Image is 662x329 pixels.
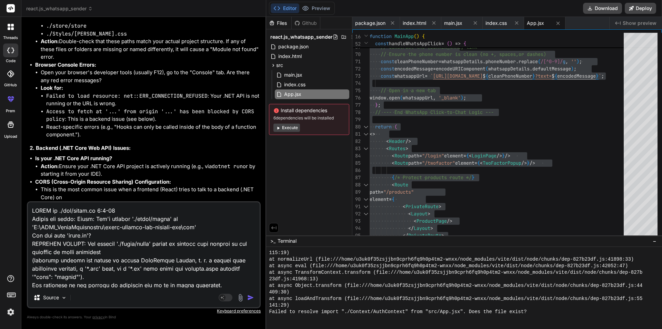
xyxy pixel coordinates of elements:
[381,58,394,65] span: const
[92,315,105,319] span: privacy
[394,182,408,188] span: Route
[392,174,394,181] span: {
[521,160,527,166] span: />
[433,66,436,72] span: =
[389,95,400,101] span: open
[441,40,444,47] span: =
[430,73,433,79] span: `
[466,153,469,159] span: {
[541,58,563,65] span: /[^0-9]/
[485,66,488,72] span: (
[269,263,628,269] span: at async eval (file:///home/u3uk0f35zsjjbn9cprh6fq9h0p4tm2-wnxx/node_modules/vite/dist/node/chunk...
[601,73,604,79] span: ;
[469,153,472,159] span: <
[278,42,309,51] span: package.json
[527,160,530,166] span: }
[212,163,243,170] code: dotnet run
[472,174,474,181] span: }
[428,211,430,217] span: >
[361,210,370,217] div: Click to collapse the range.
[394,58,439,65] span: cleanPhoneNumber
[381,189,383,195] span: =
[3,35,18,41] label: threads
[461,95,463,101] span: )
[394,124,397,130] span: (
[436,66,485,72] span: encodeURIComponent
[444,153,463,159] span: element
[394,174,472,181] span: /* Protect products route */
[392,153,394,159] span: <
[6,58,16,64] label: code
[361,145,370,152] div: Click to collapse the range.
[352,58,361,65] div: 71
[496,153,502,159] span: />
[483,160,521,166] span: TwoFactorPopup
[352,188,361,196] div: 89
[400,95,403,101] span: (
[444,20,462,27] span: main.jsx
[405,203,439,210] span: PrivateRoute
[414,218,417,224] span: <
[269,276,318,282] span: 23df.js:41968:13)
[389,138,405,144] span: Header
[530,66,532,72] span: .
[505,153,510,159] span: />
[538,58,541,65] span: (
[4,134,17,139] label: Upload
[269,309,526,315] span: Failed to resolve import "./Context/AuthContext" from "src/App.jsx". Does the file exist?
[46,123,259,139] li: React-specific errors (e.g., "Hooks can only be called inside of the body of a function component...
[41,85,63,91] strong: Look for:
[352,232,361,239] div: 95
[352,40,361,48] span: 52
[352,203,361,210] div: 91
[352,116,361,123] div: 79
[386,145,389,152] span: <
[419,153,422,159] span: =
[527,20,544,27] span: App.jsx
[381,51,519,57] span: // Ensure the phone number is clean (no +, spaces,
[352,152,361,159] div: 84
[278,238,297,244] span: Terminal
[283,80,306,89] span: index.css
[269,250,289,256] span: 115:19)
[583,3,622,14] button: Download
[352,217,361,225] div: 93
[273,115,345,121] span: 6 dependencies will be installed
[41,38,259,61] li: Double-check that these paths match your actual project structure. If any of these files or folde...
[269,296,642,302] span: at async loadAndTransform (file:///home/u3uk0f35zsjjbn9cprh6fq9h0p4tm2-wnxx/node_modules/vite/dis...
[576,58,579,65] span: )
[269,282,642,289] span: at async Object.transform (file:///home/u3uk0f35zsjjbn9cprh6fq9h0p4tm2-wnxx/node_modules/vite/dis...
[574,66,576,72] span: ;
[625,3,656,14] button: Deploy
[403,95,433,101] span: whatsappUrl
[439,58,441,65] span: =
[35,155,112,162] strong: Is your .NET Core API running?
[269,269,642,276] span: at async TransformContext.transform (file:///home/u3uk0f35zsjjbn9cprh6fq9h0p4tm2-wnxx/node_module...
[266,20,291,27] div: Files
[532,66,571,72] span: defaultMessage
[361,203,370,210] div: Click to collapse the range.
[530,160,535,166] span: />
[394,66,433,72] span: encodedMessage
[414,225,430,231] span: Layout
[488,73,532,79] span: cleanPhoneNumber
[352,80,361,87] div: 74
[463,153,466,159] span: =
[408,153,419,159] span: path
[394,160,408,166] span: Route
[485,58,516,65] span: phoneNumber
[422,33,425,39] span: {
[408,232,441,239] span: PrivateRoute
[361,123,370,130] div: Click to collapse the range.
[292,20,320,27] div: Github
[46,108,259,123] li: : This is a backend issue (see below).
[408,211,411,217] span: <
[375,40,389,47] span: const
[532,73,535,79] span: }
[30,145,131,151] strong: 2. Backend (.NET Core Web API) Issues:
[352,109,361,116] div: 78
[352,159,361,167] div: 85
[283,90,302,98] span: App.jsx
[386,95,389,101] span: .
[361,130,370,138] div: Click to collapse the range.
